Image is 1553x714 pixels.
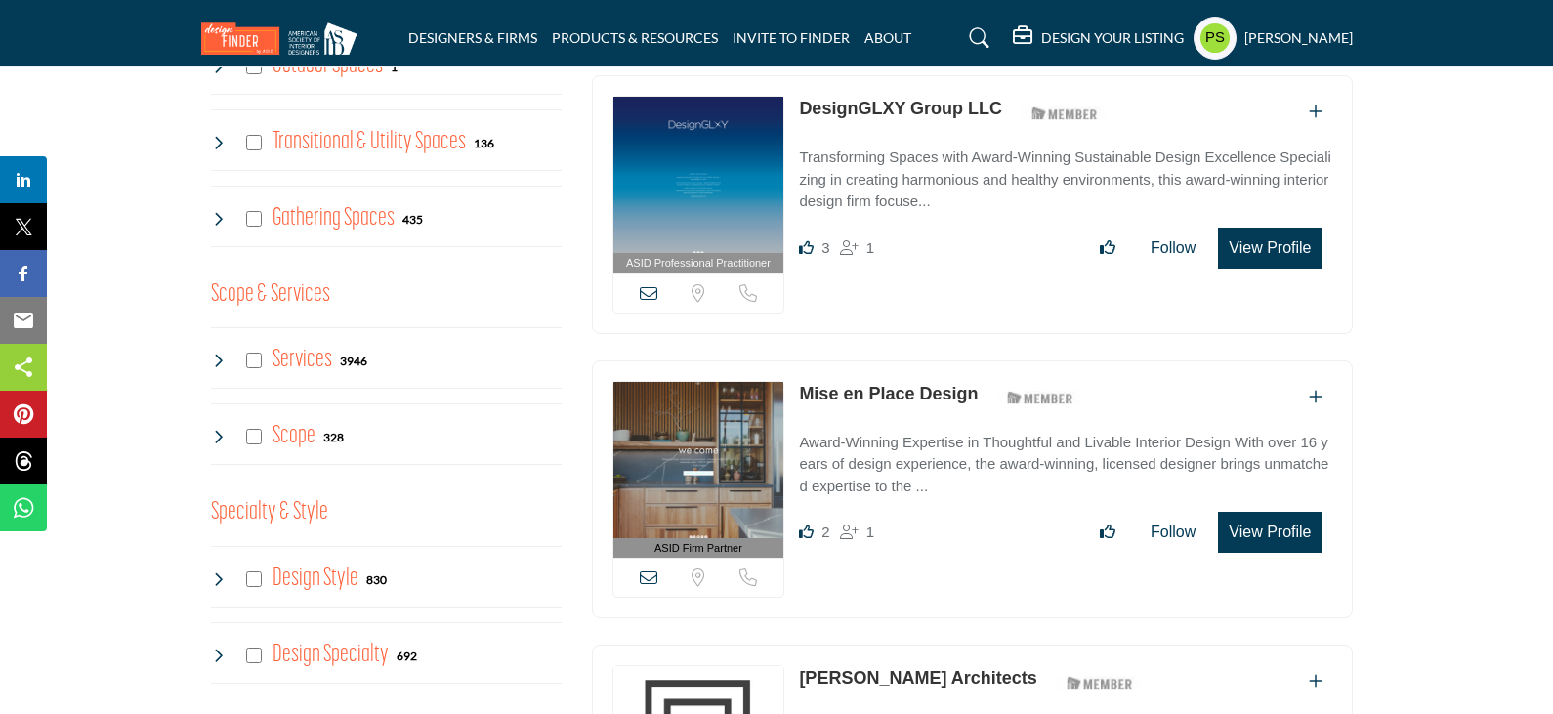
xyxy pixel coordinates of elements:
button: Like listing [1087,513,1128,552]
a: ASID Firm Partner [613,382,784,559]
a: Add To List [1309,104,1322,120]
a: Transforming Spaces with Award-Winning Sustainable Design Excellence Specializing in creating har... [799,135,1331,213]
div: 136 Results For Transitional & Utility Spaces [474,134,494,151]
img: DesignGLXY Group LLC [613,97,784,253]
input: Select Transitional & Utility Spaces checkbox [246,135,262,150]
button: View Profile [1218,228,1322,269]
button: View Profile [1218,512,1322,553]
div: 830 Results For Design Style [366,570,387,588]
span: 2 [821,524,829,540]
img: ASID Members Badge Icon [996,386,1084,410]
span: ASID Professional Practitioner [626,255,771,272]
span: 1 [866,239,874,256]
div: DESIGN YOUR LISTING [1013,26,1184,50]
input: Select Gathering Spaces checkbox [246,211,262,227]
h5: DESIGN YOUR LISTING [1041,29,1184,47]
p: Clark Richardson Architects [799,665,1036,692]
a: Search [950,22,1002,54]
div: Followers [840,236,874,260]
b: 328 [323,431,344,444]
a: Add To List [1309,389,1322,405]
img: ASID Members Badge Icon [1021,101,1109,125]
button: Follow [1138,513,1208,552]
button: Show hide supplier dropdown [1194,17,1237,60]
button: Like listing [1087,229,1128,268]
button: Scope & Services [211,276,330,314]
h4: Transitional & Utility Spaces: Transitional & Utility Spaces [273,125,466,159]
div: 3946 Results For Services [340,352,367,369]
i: Likes [799,525,814,539]
input: Select Services checkbox [246,353,262,368]
span: 3 [821,239,829,256]
a: INVITE TO FINDER [733,29,850,46]
h4: Design Specialty: Sustainable, accessible, health-promoting, neurodiverse-friendly, age-in-place,... [273,638,389,672]
h5: [PERSON_NAME] [1244,28,1353,48]
p: Award-Winning Expertise in Thoughtful and Livable Interior Design With over 16 years of design ex... [799,432,1331,498]
b: 830 [366,573,387,587]
img: Mise en Place Design [613,382,784,538]
input: Select Design Style checkbox [246,571,262,587]
h4: Design Style: Styles that range from contemporary to Victorian to meet any aesthetic vision. [273,562,358,596]
input: Select Design Specialty checkbox [246,648,262,663]
h4: Scope: New build or renovation [273,419,315,453]
a: DESIGNERS & FIRMS [408,29,537,46]
b: 136 [474,137,494,150]
button: Specialty & Style [211,494,328,531]
p: Mise en Place Design [799,381,978,407]
b: 435 [402,213,423,227]
p: Transforming Spaces with Award-Winning Sustainable Design Excellence Specializing in creating har... [799,147,1331,213]
b: 3946 [340,355,367,368]
span: 1 [866,524,874,540]
img: Site Logo [201,22,367,55]
div: 328 Results For Scope [323,428,344,445]
div: Followers [840,521,874,544]
h4: Services: Interior and exterior spaces including lighting, layouts, furnishings, accessories, art... [273,343,332,377]
button: Follow [1138,229,1208,268]
input: Select Scope checkbox [246,429,262,444]
a: Add To List [1309,673,1322,690]
p: DesignGLXY Group LLC [799,96,1002,122]
a: ASID Professional Practitioner [613,97,784,273]
img: ASID Members Badge Icon [1056,670,1144,694]
a: PRODUCTS & RESOURCES [552,29,718,46]
a: DesignGLXY Group LLC [799,99,1002,118]
h4: Gathering Spaces: Gathering Spaces [273,201,395,235]
a: Award-Winning Expertise in Thoughtful and Livable Interior Design With over 16 years of design ex... [799,420,1331,498]
div: 435 Results For Gathering Spaces [402,210,423,228]
i: Likes [799,240,814,255]
a: Mise en Place Design [799,384,978,403]
div: 692 Results For Design Specialty [397,647,417,664]
b: 692 [397,650,417,663]
span: ASID Firm Partner [654,540,742,557]
a: [PERSON_NAME] Architects [799,668,1036,688]
a: ABOUT [864,29,911,46]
